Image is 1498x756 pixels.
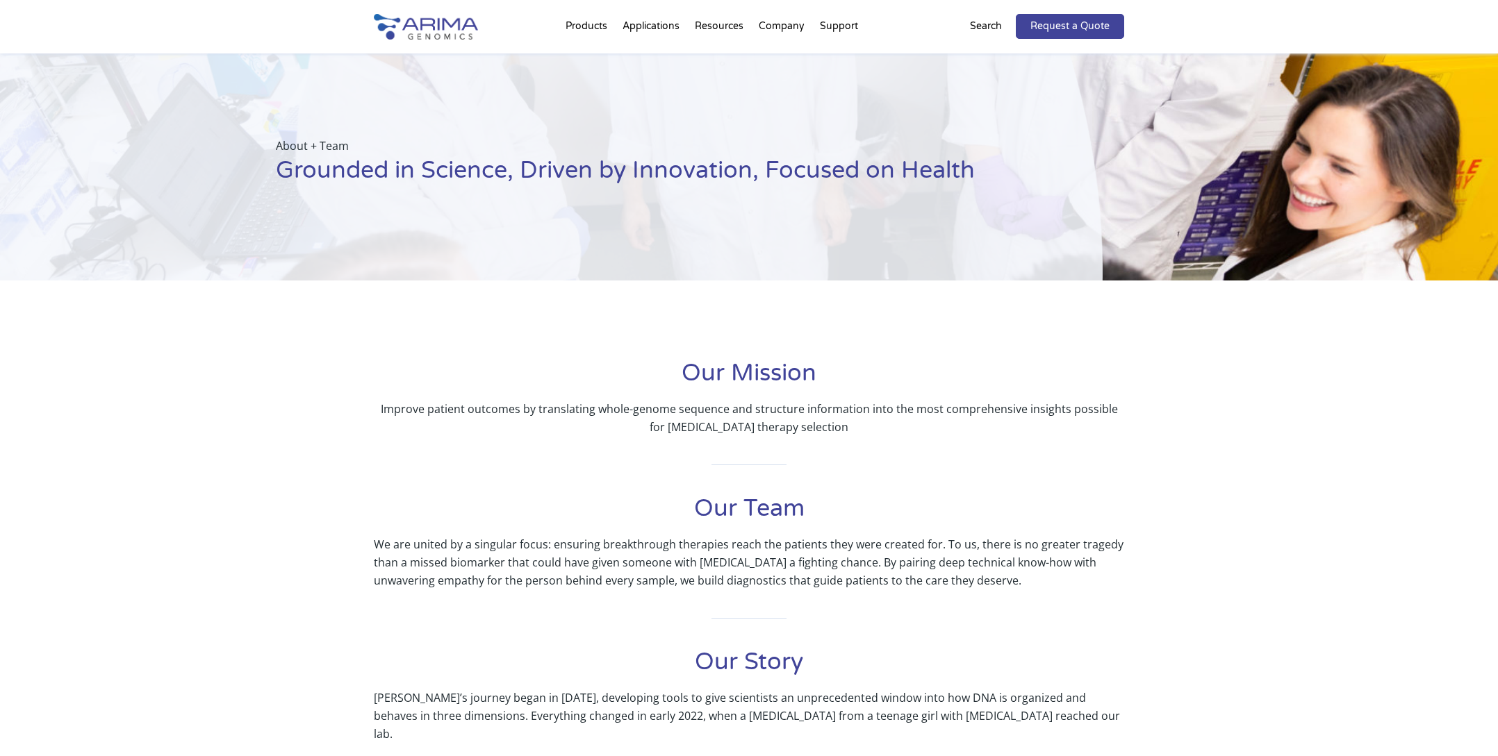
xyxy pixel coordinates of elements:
[970,17,1002,35] p: Search
[374,358,1124,400] h1: Our Mission
[374,14,478,40] img: Arima-Genomics-logo
[374,535,1124,589] p: We are united by a singular focus: ensuring breakthrough therapies reach the patients they were c...
[374,400,1124,436] p: Improve patient outcomes by translating whole-genome sequence and structure information into the ...
[374,493,1124,535] h1: Our Team
[276,137,1034,155] p: About + Team
[1016,14,1124,39] a: Request a Quote
[374,646,1124,689] h1: Our Story
[374,689,1124,754] p: [PERSON_NAME]’s journey began in [DATE], developing tools to give scientists an unprecedented win...
[276,155,1034,197] h1: Grounded in Science, Driven by Innovation, Focused on Health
